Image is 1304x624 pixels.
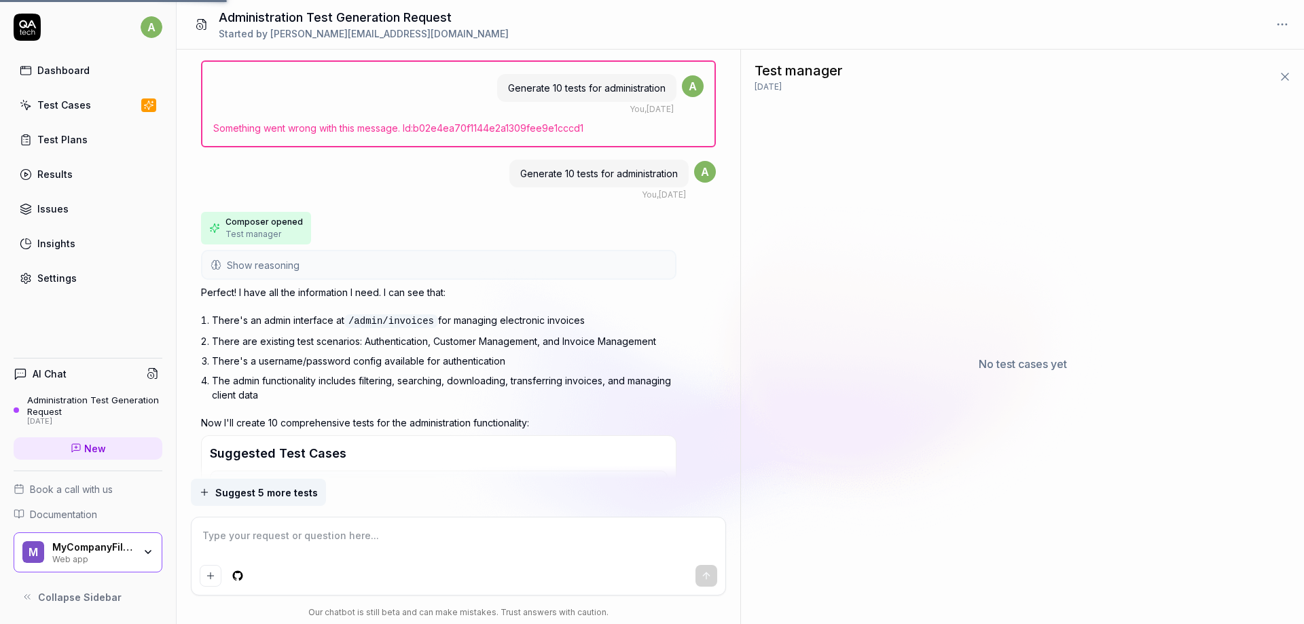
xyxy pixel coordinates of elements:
[755,81,782,93] span: [DATE]
[694,161,716,183] span: a
[52,553,134,564] div: Web app
[14,230,162,257] a: Insights
[14,394,162,426] a: Administration Test Generation Request[DATE]
[14,507,162,521] a: Documentation
[344,314,438,328] code: /admin/invoices
[22,541,44,563] span: M
[141,16,162,38] span: a
[212,331,676,351] li: There are existing test scenarios: Authentication, Customer Management, and Invoice Management
[202,251,675,278] button: Show reasoning
[37,63,90,77] div: Dashboard
[225,228,281,240] span: Test manager
[642,189,686,201] div: , [DATE]
[201,416,676,430] p: Now I'll create 10 comprehensive tests for the administration functionality:
[508,82,666,94] span: Generate 10 tests for administration
[520,168,678,179] span: Generate 10 tests for administration
[219,26,509,41] div: Started by
[210,444,668,462] h3: Suggested Test Cases
[37,202,69,216] div: Issues
[225,216,303,228] span: Composer opened
[30,482,113,496] span: Book a call with us
[38,590,122,604] span: Collapse Sidebar
[37,271,77,285] div: Settings
[212,371,676,405] li: The admin functionality includes filtering, searching, downloading, transferring invoices, and ma...
[14,437,162,460] a: New
[642,189,657,200] span: You
[84,441,106,456] span: New
[215,485,318,500] span: Suggest 5 more tests
[227,258,300,272] span: Show reasoning
[630,104,645,114] span: You
[191,606,727,619] div: Our chatbot is still beta and can make mistakes. Trust answers with caution.
[14,161,162,187] a: Results
[37,132,88,147] div: Test Plans
[52,541,134,553] div: MyCompanyFiles
[219,8,509,26] h1: Administration Test Generation Request
[213,121,704,135] span: Something went wrong with this message. Id: b02e4ea70f1144e2a1309fee9e1cccd1
[14,196,162,222] a: Issues
[630,103,674,115] div: , [DATE]
[37,167,73,181] div: Results
[212,310,676,331] li: There's an admin interface at for managing electronic invoices
[27,417,162,426] div: [DATE]
[141,14,162,41] button: a
[682,75,704,97] span: a
[270,28,509,39] span: [PERSON_NAME][EMAIL_ADDRESS][DOMAIN_NAME]
[30,507,97,521] span: Documentation
[14,57,162,84] a: Dashboard
[14,583,162,610] button: Collapse Sidebar
[327,477,437,496] a: Invoice Management
[37,98,91,112] div: Test Cases
[37,236,75,251] div: Insights
[200,565,221,587] button: Add attachment
[14,265,162,291] a: Settings
[755,60,843,81] span: Test manager
[212,351,676,371] li: There's a username/password config available for authentication
[14,532,162,573] button: MMyCompanyFilesWeb app
[14,126,162,153] a: Test Plans
[979,356,1067,372] p: No test cases yet
[27,394,162,417] div: Administration Test Generation Request
[14,482,162,496] a: Book a call with us
[191,479,326,506] button: Suggest 5 more tests
[33,367,67,381] h4: AI Chat
[201,285,676,299] p: Perfect! I have all the information I need. I can see that:
[14,92,162,118] a: Test Cases
[201,212,311,244] button: Composer openedTest manager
